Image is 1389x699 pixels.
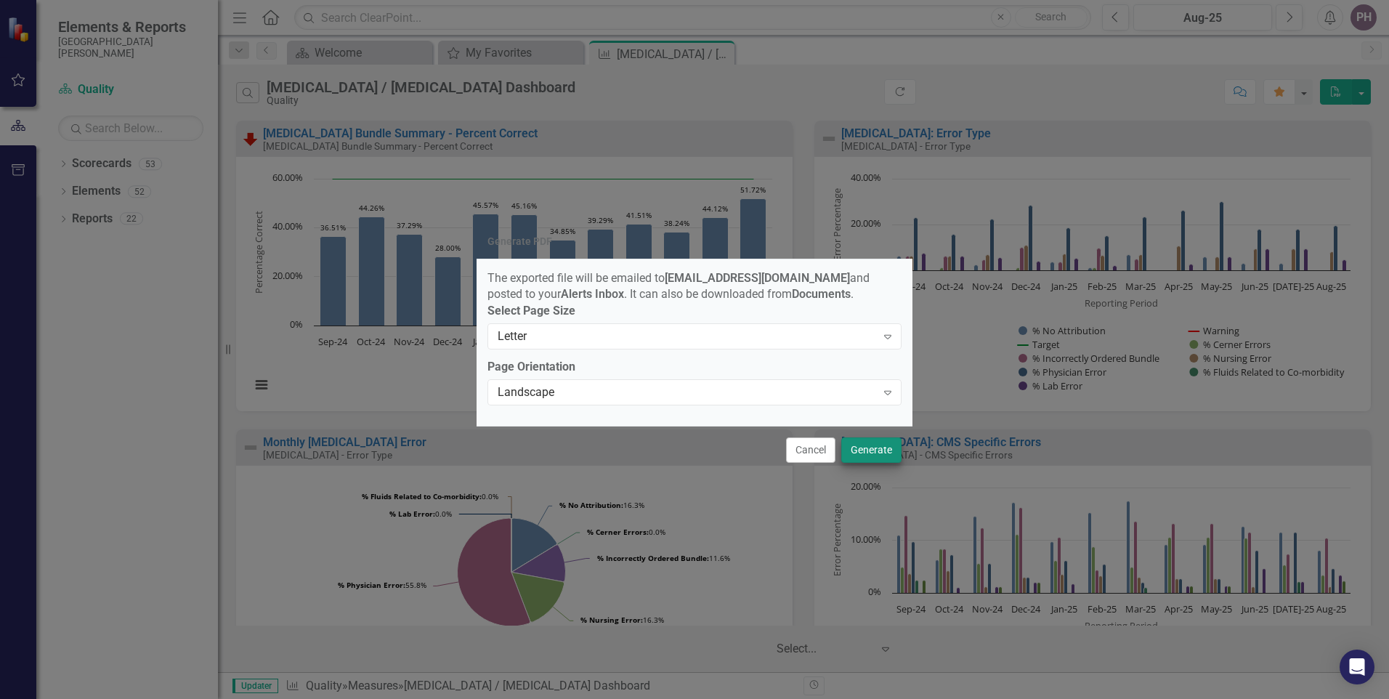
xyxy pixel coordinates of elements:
[487,303,902,320] label: Select Page Size
[786,437,835,463] button: Cancel
[487,271,870,302] span: The exported file will be emailed to and posted to your . It can also be downloaded from .
[665,271,850,285] strong: [EMAIL_ADDRESS][DOMAIN_NAME]
[498,328,876,345] div: Letter
[561,287,624,301] strong: Alerts Inbox
[487,236,552,247] div: Generate PDF
[841,437,902,463] button: Generate
[792,287,851,301] strong: Documents
[498,384,876,401] div: Landscape
[1340,650,1374,684] div: Open Intercom Messenger
[487,359,902,376] label: Page Orientation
